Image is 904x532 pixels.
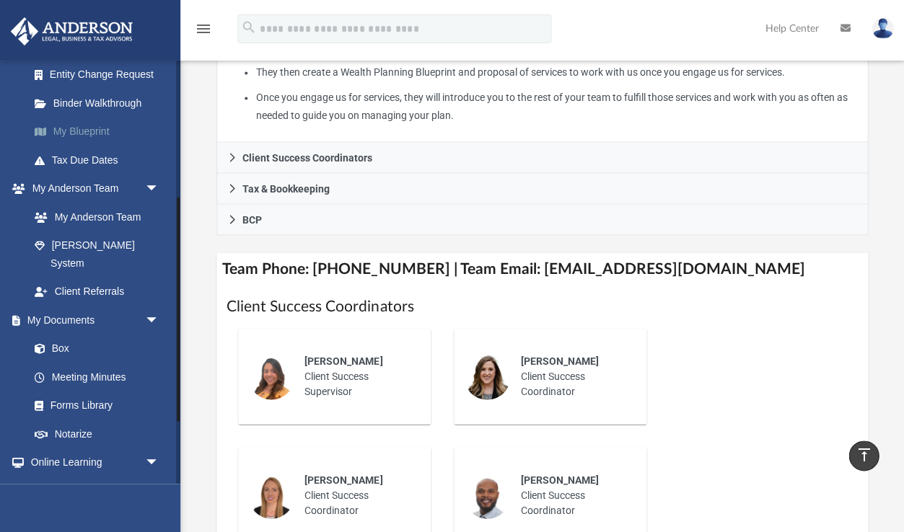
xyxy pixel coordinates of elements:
a: Forms Library [20,391,166,420]
a: Entity Change Request [20,61,180,89]
a: Courses [20,476,173,505]
a: Tax Due Dates [20,146,180,174]
i: menu [195,20,212,37]
i: vertical_align_top [855,446,872,464]
a: [PERSON_NAME] System [20,231,173,278]
img: thumbnail [248,472,294,518]
img: thumbnail [464,353,510,399]
span: [PERSON_NAME] [520,474,598,485]
a: My Anderson Team [20,203,166,231]
span: [PERSON_NAME] [304,355,382,366]
span: arrow_drop_down [144,306,173,335]
img: Anderson Advisors Platinum Portal [6,17,137,45]
a: Tax & Bookkeeping [216,173,868,204]
div: Client Success Coordinator [294,462,421,528]
a: Box [20,334,166,363]
img: thumbnail [248,353,294,399]
img: User Pic [872,18,893,39]
span: Tax & Bookkeeping [242,183,330,193]
img: thumbnail [464,472,510,518]
a: vertical_align_top [848,440,879,471]
span: [PERSON_NAME] [520,355,598,366]
a: My Documentsarrow_drop_down [10,306,173,334]
a: Binder Walkthrough [20,89,180,118]
h1: Client Success Coordinators [227,296,858,316]
li: They then create a Wealth Planning Blueprint and proposal of services to work with us once you en... [255,63,857,81]
div: Client Success Supervisor [294,343,421,409]
span: arrow_drop_down [144,174,173,204]
div: Client Success Coordinator [510,462,636,528]
span: arrow_drop_down [144,448,173,478]
a: menu [195,27,212,37]
a: Client Success Coordinators [216,142,868,173]
span: Client Success Coordinators [242,152,372,162]
a: BCP [216,204,868,235]
li: Once you engage us for services, they will introduce you to the rest of your team to fulfill thos... [255,89,857,124]
a: My Blueprint [20,118,180,146]
a: Notarize [20,420,173,448]
span: [PERSON_NAME] [304,474,382,485]
a: Online Learningarrow_drop_down [10,448,173,477]
a: Meeting Minutes [20,363,173,391]
a: Client Referrals [20,278,173,306]
a: My Anderson Teamarrow_drop_down [10,174,173,203]
div: Client Success Coordinator [510,343,636,409]
span: BCP [242,214,262,224]
h4: Team Phone: [PHONE_NUMBER] | Team Email: [EMAIL_ADDRESS][DOMAIN_NAME] [216,252,868,285]
i: search [241,19,257,35]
